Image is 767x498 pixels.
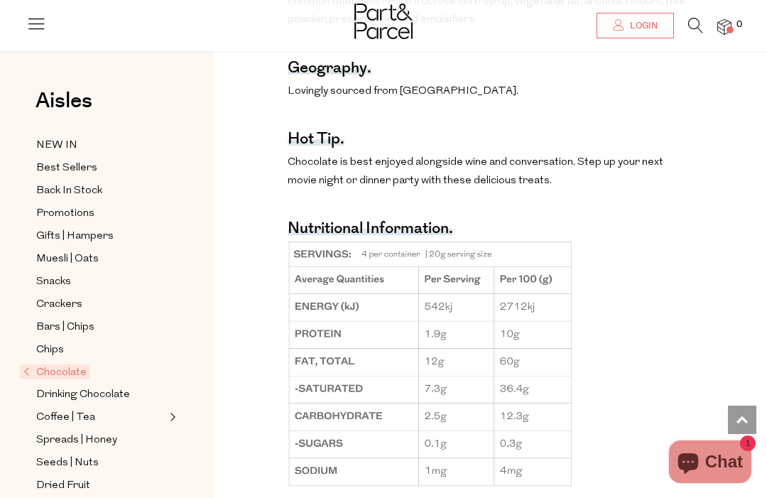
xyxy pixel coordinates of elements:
[36,408,165,426] a: Coffee | Tea
[36,431,165,449] a: Spreads | Honey
[36,228,114,245] span: Gifts | Hampers
[166,408,176,426] button: Expand/Collapse Coffee | Tea
[36,250,165,268] a: Muesli | Oats
[354,4,413,39] img: Part&Parcel
[36,160,97,177] span: Best Sellers
[36,296,82,313] span: Crackers
[36,409,95,426] span: Coffee | Tea
[36,477,90,494] span: Dried Fruit
[717,19,731,34] a: 0
[288,157,663,186] span: Chocolate is best enjoyed alongside wine and conversation. Step up your next movie night or dinne...
[23,364,165,381] a: Chocolate
[20,364,90,379] span: Chocolate
[288,86,518,97] span: Lovingly sourced from [GEOGRAPHIC_DATA].
[36,90,92,126] a: Aisles
[36,274,71,291] span: Snacks
[36,455,99,472] span: Seeds | Nuts
[36,319,94,336] span: Bars | Chips
[36,477,165,494] a: Dried Fruit
[36,296,165,313] a: Crackers
[36,205,94,222] span: Promotions
[36,454,165,472] a: Seeds | Nuts
[36,432,117,449] span: Spreads | Honey
[36,273,165,291] a: Snacks
[597,13,674,38] a: Login
[36,182,165,200] a: Back In Stock
[665,440,756,487] inbox-online-store-chat: Shopify online store chat
[36,183,102,200] span: Back In Stock
[733,18,746,31] span: 0
[626,20,658,32] span: Login
[36,251,99,268] span: Muesli | Oats
[36,386,165,404] a: Drinking Chocolate
[36,159,165,177] a: Best Sellers
[288,217,453,239] span: Nutritional Information.
[36,318,165,336] a: Bars | Chips
[36,85,92,117] span: Aisles
[36,205,165,222] a: Promotions
[288,136,344,146] h4: Hot tip.
[36,386,130,404] span: Drinking Chocolate
[36,136,165,154] a: NEW IN
[36,227,165,245] a: Gifts | Hampers
[288,65,371,75] h4: Geography.
[36,342,64,359] span: Chips
[36,341,165,359] a: Chips
[36,137,77,154] span: NEW IN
